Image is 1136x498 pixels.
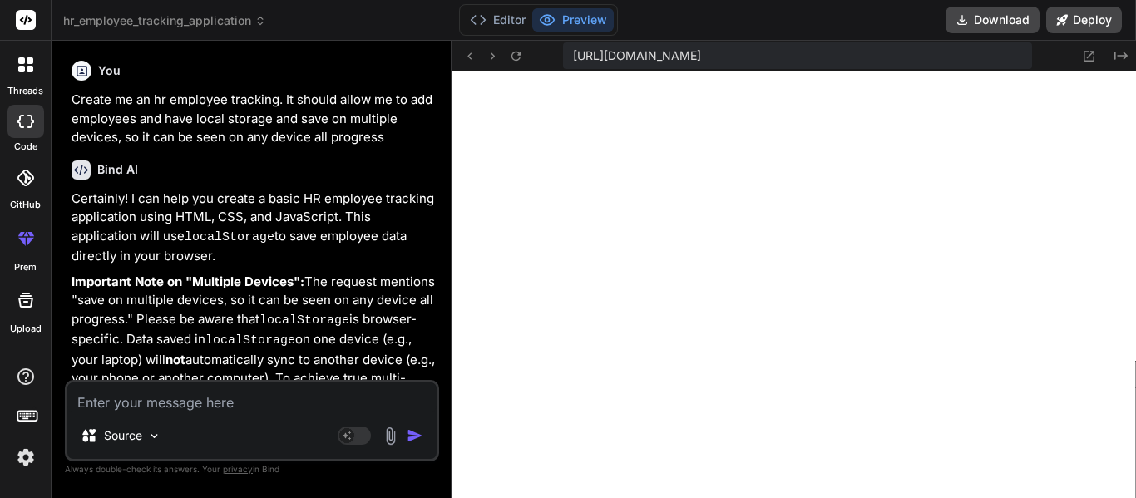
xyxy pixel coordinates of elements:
[532,8,614,32] button: Preview
[223,464,253,474] span: privacy
[407,427,423,444] img: icon
[463,8,532,32] button: Editor
[946,7,1040,33] button: Download
[205,333,295,348] code: localStorage
[104,427,142,444] p: Source
[65,461,439,477] p: Always double-check its answers. Your in Bind
[185,230,274,244] code: localStorage
[147,429,161,443] img: Pick Models
[14,260,37,274] label: prem
[63,12,266,29] span: hr_employee_tracking_application
[165,352,185,367] strong: not
[72,274,304,289] strong: Important Note on "Multiple Devices":
[98,62,121,79] h6: You
[573,47,701,64] span: [URL][DOMAIN_NAME]
[381,427,400,446] img: attachment
[10,322,42,336] label: Upload
[259,313,349,328] code: localStorage
[10,198,41,212] label: GitHub
[12,443,40,471] img: settings
[97,161,138,178] h6: Bind AI
[72,273,436,445] p: The request mentions "save on multiple devices, so it can be seen on any device all progress." Pl...
[7,84,43,98] label: threads
[452,71,1136,498] iframe: Preview
[72,91,436,147] p: Create me an hr employee tracking. It should allow me to add employees and have local storage and...
[1046,7,1122,33] button: Deploy
[72,190,436,266] p: Certainly! I can help you create a basic HR employee tracking application using HTML, CSS, and Ja...
[14,140,37,154] label: code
